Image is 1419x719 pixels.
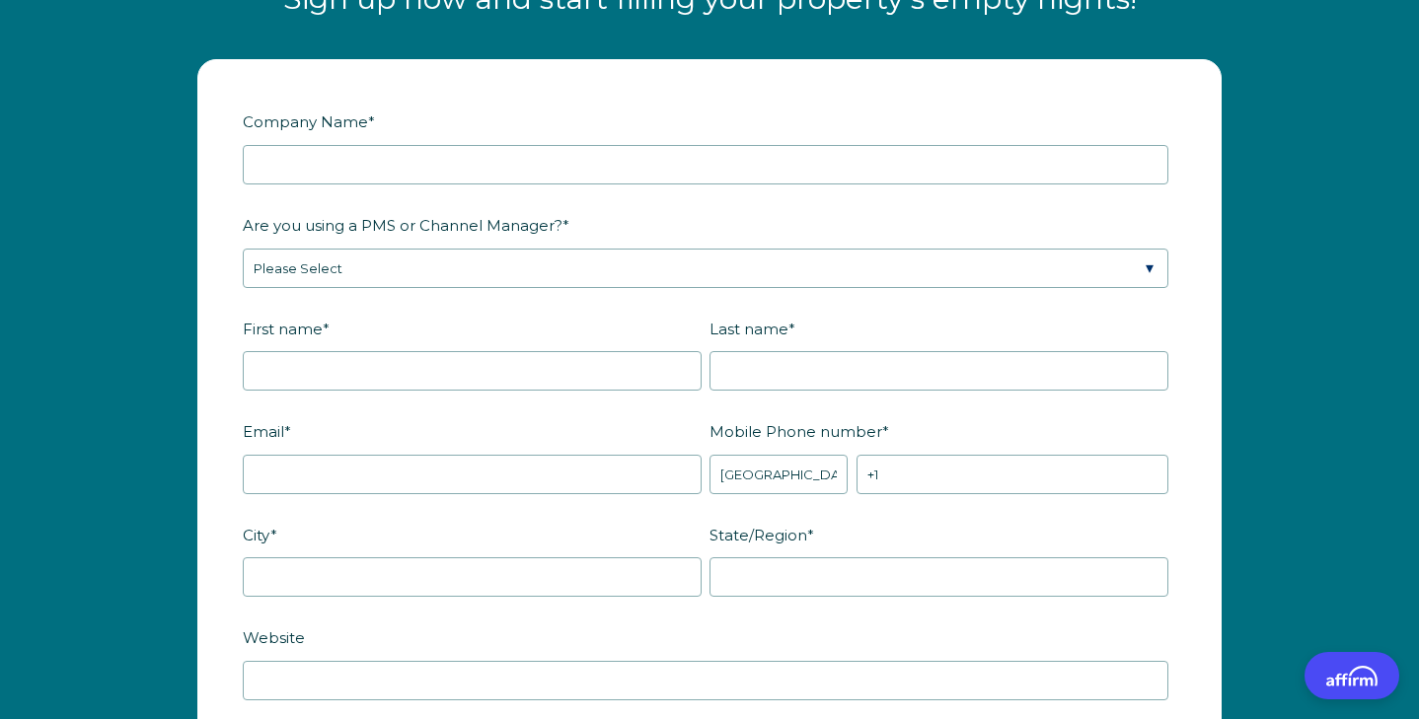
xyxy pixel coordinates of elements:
[243,107,368,137] span: Company Name
[243,416,284,447] span: Email
[243,314,323,344] span: First name
[709,314,788,344] span: Last name
[243,210,562,241] span: Are you using a PMS or Channel Manager?
[243,520,270,550] span: City
[709,416,882,447] span: Mobile Phone number
[709,520,807,550] span: State/Region
[243,622,305,653] span: Website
